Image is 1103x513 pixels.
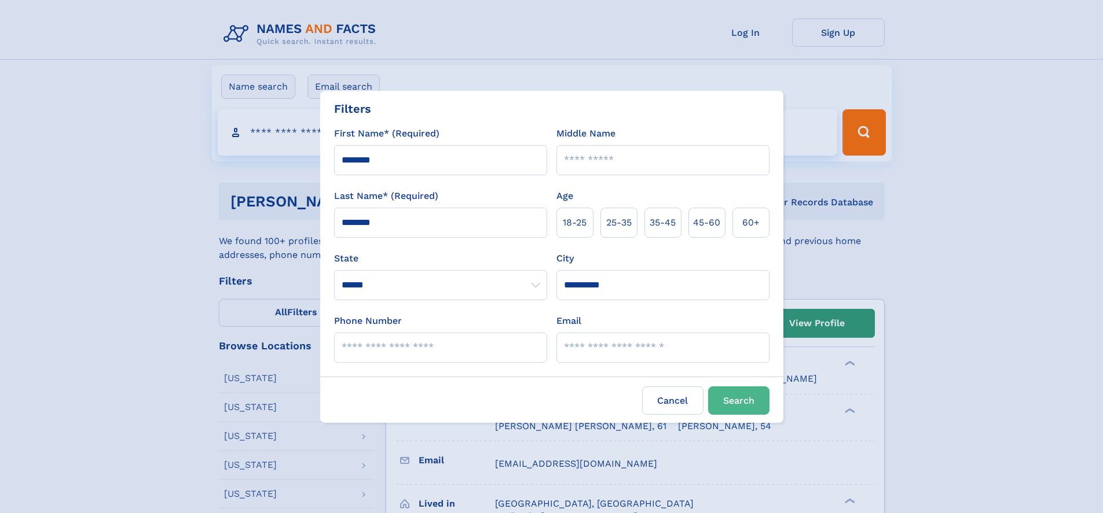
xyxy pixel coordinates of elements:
[334,314,402,328] label: Phone Number
[642,386,703,415] label: Cancel
[563,216,587,230] span: 18‑25
[556,127,615,141] label: Middle Name
[693,216,720,230] span: 45‑60
[334,189,438,203] label: Last Name* (Required)
[742,216,760,230] span: 60+
[556,189,573,203] label: Age
[556,252,574,265] label: City
[708,386,769,415] button: Search
[334,100,371,117] div: Filters
[606,216,632,230] span: 25‑35
[556,314,581,328] label: Email
[334,252,547,265] label: State
[650,216,676,230] span: 35‑45
[334,127,439,141] label: First Name* (Required)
